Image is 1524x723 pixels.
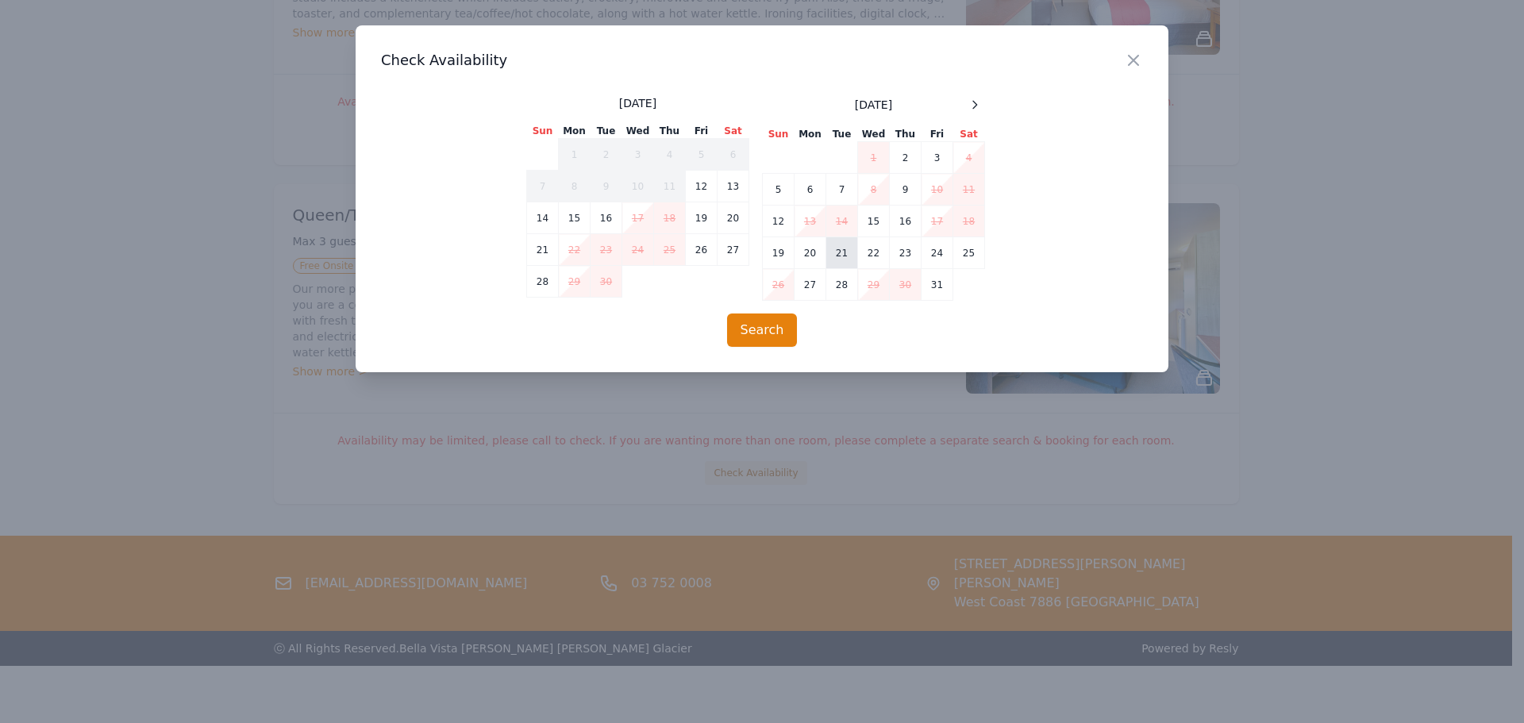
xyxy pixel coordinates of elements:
[826,269,858,301] td: 28
[654,202,686,234] td: 18
[890,269,922,301] td: 30
[654,234,686,266] td: 25
[559,202,591,234] td: 15
[718,139,749,171] td: 6
[591,124,622,139] th: Tue
[718,202,749,234] td: 20
[858,127,890,142] th: Wed
[826,127,858,142] th: Tue
[591,266,622,298] td: 30
[763,237,795,269] td: 19
[855,97,892,113] span: [DATE]
[527,234,559,266] td: 21
[654,124,686,139] th: Thu
[795,237,826,269] td: 20
[654,171,686,202] td: 11
[953,142,985,174] td: 4
[559,234,591,266] td: 22
[527,171,559,202] td: 7
[622,234,654,266] td: 24
[763,127,795,142] th: Sun
[763,206,795,237] td: 12
[890,127,922,142] th: Thu
[591,139,622,171] td: 2
[559,266,591,298] td: 29
[622,139,654,171] td: 3
[686,124,718,139] th: Fri
[763,174,795,206] td: 5
[953,174,985,206] td: 11
[890,142,922,174] td: 2
[795,174,826,206] td: 6
[686,234,718,266] td: 26
[381,51,1143,70] h3: Check Availability
[890,206,922,237] td: 16
[953,206,985,237] td: 18
[527,202,559,234] td: 14
[527,266,559,298] td: 28
[763,269,795,301] td: 26
[858,206,890,237] td: 15
[727,313,798,347] button: Search
[826,206,858,237] td: 14
[622,202,654,234] td: 17
[858,174,890,206] td: 8
[591,171,622,202] td: 9
[591,202,622,234] td: 16
[858,142,890,174] td: 1
[559,124,591,139] th: Mon
[718,234,749,266] td: 27
[826,237,858,269] td: 21
[718,171,749,202] td: 13
[591,234,622,266] td: 23
[686,202,718,234] td: 19
[890,174,922,206] td: 9
[718,124,749,139] th: Sat
[619,95,656,111] span: [DATE]
[922,142,953,174] td: 3
[922,237,953,269] td: 24
[654,139,686,171] td: 4
[953,127,985,142] th: Sat
[686,171,718,202] td: 12
[622,171,654,202] td: 10
[527,124,559,139] th: Sun
[953,237,985,269] td: 25
[858,269,890,301] td: 29
[890,237,922,269] td: 23
[922,269,953,301] td: 31
[795,127,826,142] th: Mon
[622,124,654,139] th: Wed
[795,269,826,301] td: 27
[686,139,718,171] td: 5
[922,127,953,142] th: Fri
[922,174,953,206] td: 10
[559,139,591,171] td: 1
[922,206,953,237] td: 17
[795,206,826,237] td: 13
[858,237,890,269] td: 22
[559,171,591,202] td: 8
[826,174,858,206] td: 7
